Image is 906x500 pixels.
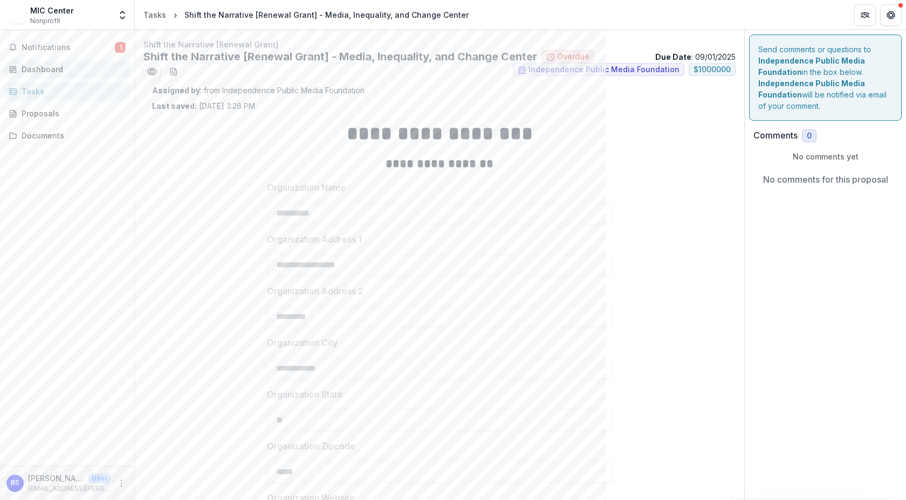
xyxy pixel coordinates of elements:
button: More [115,477,128,490]
a: Tasks [4,82,130,100]
p: Organization Address 2 [267,284,363,297]
span: Independence Public Media Foundation [528,65,679,74]
div: Tasks [143,9,166,20]
button: Partners [854,4,876,26]
div: MIC Center [30,5,74,16]
p: Organization Address 1 [267,233,362,246]
span: Overdue [557,52,589,61]
p: [DATE] 3:26 PM [152,100,255,112]
div: Dashboard [22,64,121,75]
span: Nonprofit [30,16,60,26]
p: Organization State [267,388,342,401]
div: Proposals [22,108,121,119]
p: [EMAIL_ADDRESS][PERSON_NAME][DOMAIN_NAME] [28,484,111,494]
button: Open entity switcher [115,4,130,26]
span: 0 [807,131,812,141]
nav: breadcrumb [139,7,473,23]
div: Documents [22,130,121,141]
div: Tasks [22,86,121,97]
p: : 09/01/2025 [655,51,736,63]
button: Get Help [880,4,902,26]
p: No comments yet [753,151,897,162]
strong: Assigned by [152,86,200,95]
a: Proposals [4,105,130,122]
span: 1 [115,42,126,53]
p: [PERSON_NAME] [28,473,84,484]
p: Shift the Narrative [Renewal Grant] [143,39,736,50]
p: Organization Name [267,181,346,194]
span: Notifications [22,43,115,52]
span: $ 1000000 [694,65,731,74]
p: Organization City [267,336,338,349]
img: MIC Center [9,6,26,24]
button: Notifications1 [4,39,130,56]
p: : from Independence Public Media Foundation [152,85,727,96]
a: Dashboard [4,60,130,78]
strong: Independence Public Media Foundation [758,79,865,99]
div: Send comments or questions to in the box below. will be notified via email of your comment. [749,34,902,121]
p: No comments for this proposal [763,173,888,186]
a: Documents [4,127,130,144]
div: Briar Smith [11,480,19,487]
strong: Due Date [655,52,691,61]
a: Tasks [139,7,170,23]
p: Organization Zipcode [267,440,355,453]
h2: Comments [753,130,798,141]
p: User [88,474,111,483]
strong: Last saved: [152,101,197,110]
div: Shift the Narrative [Renewal Grant] - Media, Inequality, and Change Center [184,9,469,20]
strong: Independence Public Media Foundation [758,56,865,77]
h2: Shift the Narrative [Renewal Grant] - Media, Inequality, and Change Center [143,50,537,63]
button: download-word-button [165,63,182,80]
button: Preview 825a21c3-f5cd-41bf-8abf-47d34fa93557.pdf [143,63,161,80]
